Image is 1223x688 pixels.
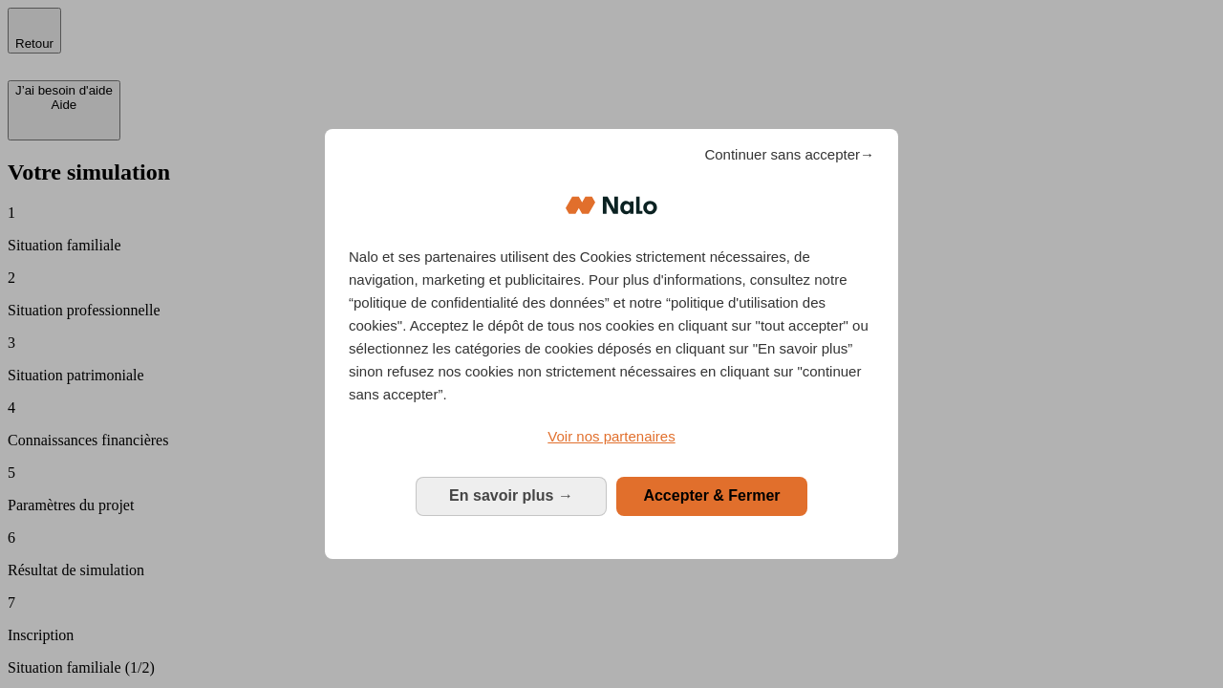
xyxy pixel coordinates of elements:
span: Accepter & Fermer [643,487,780,504]
p: Nalo et ses partenaires utilisent des Cookies strictement nécessaires, de navigation, marketing e... [349,246,874,406]
button: En savoir plus: Configurer vos consentements [416,477,607,515]
span: En savoir plus → [449,487,573,504]
span: Voir nos partenaires [547,428,675,444]
a: Voir nos partenaires [349,425,874,448]
div: Bienvenue chez Nalo Gestion du consentement [325,129,898,558]
button: Accepter & Fermer: Accepter notre traitement des données et fermer [616,477,807,515]
img: Logo [566,177,657,234]
span: Continuer sans accepter→ [704,143,874,166]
